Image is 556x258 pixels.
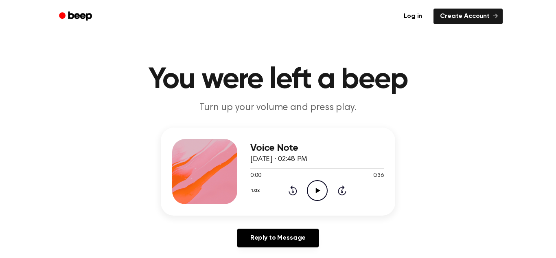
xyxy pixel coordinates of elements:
[250,156,307,163] span: [DATE] · 02:48 PM
[250,184,263,198] button: 1.0x
[237,229,319,247] a: Reply to Message
[433,9,503,24] a: Create Account
[373,172,384,180] span: 0:36
[122,101,434,115] p: Turn up your volume and press play.
[250,143,384,154] h3: Voice Note
[250,172,261,180] span: 0:00
[397,9,429,24] a: Log in
[53,9,99,24] a: Beep
[70,65,486,95] h1: You were left a beep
